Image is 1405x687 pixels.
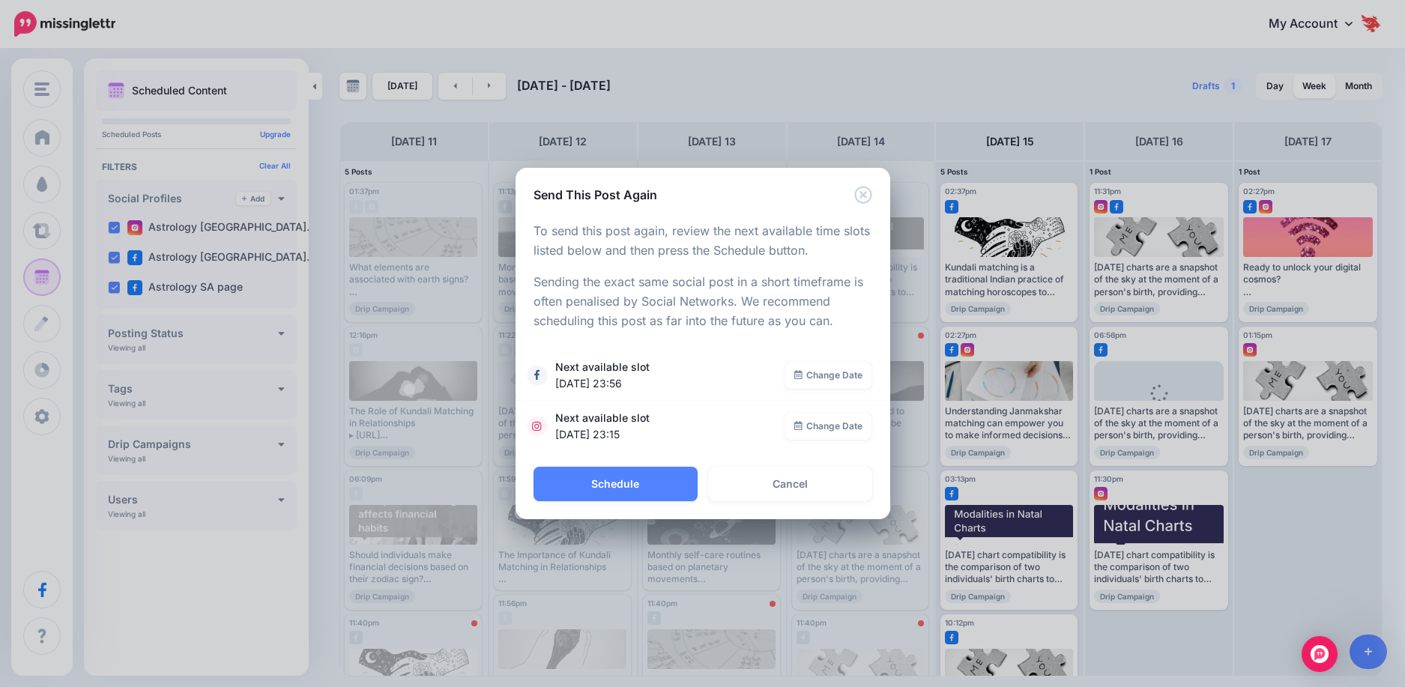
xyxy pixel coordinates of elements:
span: Next available slot [555,410,786,443]
button: Schedule [534,467,698,501]
p: Sending the exact same social post in a short timeframe is often penalised by Social Networks. We... [534,273,872,331]
button: Close [854,186,872,205]
span: [DATE] 23:56 [555,375,779,392]
a: Change Date [785,362,871,389]
p: To send this post again, review the next available time slots listed below and then press the Sch... [534,222,872,261]
a: Cancel [708,467,872,501]
div: Open Intercom Messenger [1302,636,1338,672]
span: [DATE] 23:15 [555,426,779,443]
a: Change Date [785,413,871,440]
span: Next available slot [555,359,786,392]
h5: Send This Post Again [534,186,657,204]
